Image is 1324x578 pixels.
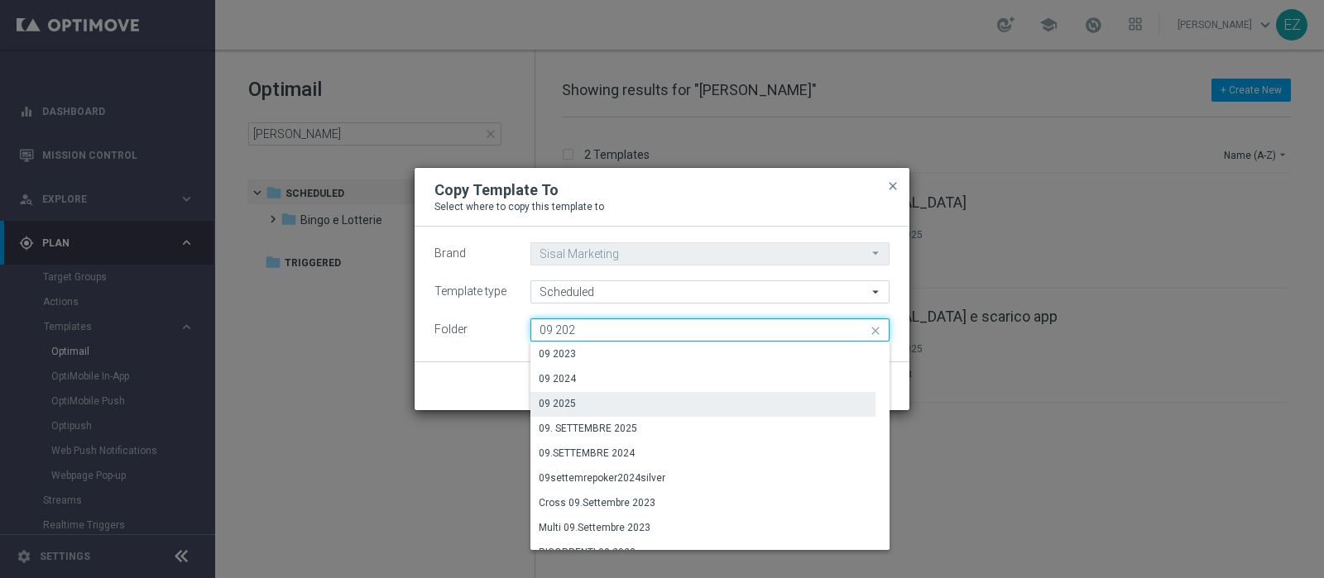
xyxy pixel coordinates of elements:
div: Press SPACE to select this row. [530,417,875,442]
div: Press SPACE to select this row. [530,367,875,392]
div: Multi 09.Settembre 2023 [539,520,650,535]
div: Press SPACE to select this row. [530,466,875,491]
input: Quick find [530,318,890,342]
p: Select where to copy this template to [434,200,890,213]
div: 09 2024 [539,371,576,386]
div: 09.SETTEMBRE 2024 [539,446,635,461]
div: Press SPACE to select this row. [530,491,875,516]
div: RICORRENTI 09 2023 [539,545,636,560]
label: Folder [434,322,468,337]
div: Cross 09.Settembre 2023 [539,495,655,510]
div: Press SPACE to select this row. [530,342,875,367]
div: 09. SETTEMBRE 2025 [539,421,637,436]
h2: Copy Template To [434,180,559,200]
i: arrow_drop_down [868,281,885,303]
div: Press SPACE to select this row. [530,442,875,466]
div: Press SPACE to select this row. [530,516,875,541]
span: close [886,179,899,193]
div: 09 2025 [539,396,576,411]
label: Brand [434,246,466,260]
div: 09settemrepoker2024silver [539,471,665,485]
div: Press SPACE to select this row. [530,541,875,566]
i: close [868,319,885,342]
div: 09 2023 [539,346,576,361]
i: arrow_drop_down [868,243,885,264]
label: Template type [434,284,506,299]
div: Press SPACE to select this row. [530,392,875,417]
